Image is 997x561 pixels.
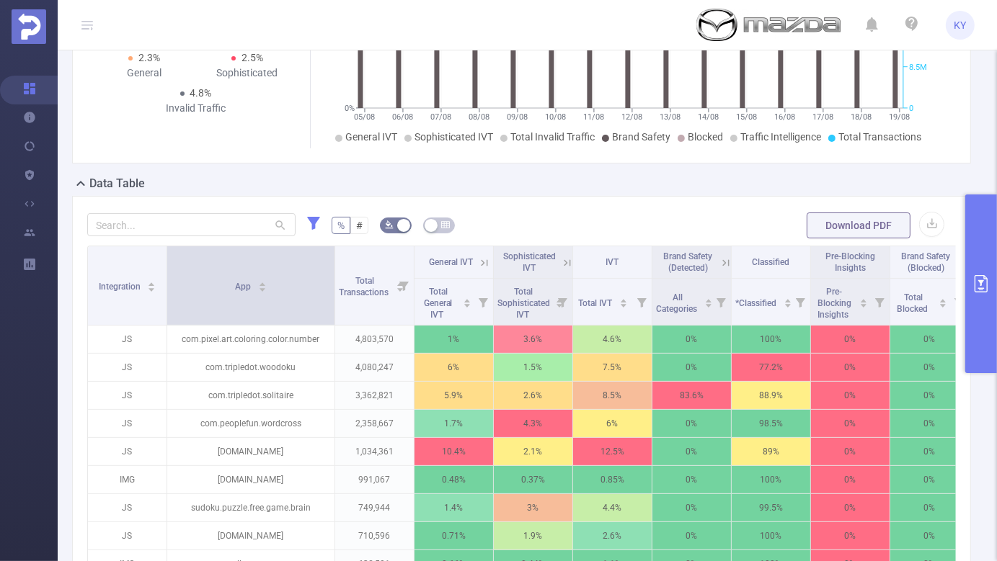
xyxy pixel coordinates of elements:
[494,354,572,381] p: 1.5%
[732,466,810,493] p: 100%
[258,286,266,290] i: icon: caret-down
[811,466,890,493] p: 0%
[88,466,167,493] p: IMG
[190,87,212,99] span: 4.8%
[355,112,376,122] tspan: 05/08
[688,131,723,143] span: Blocked
[345,131,397,143] span: General IVT
[890,382,969,409] p: 0%
[579,298,615,308] span: Total IVT
[494,494,572,521] p: 3%
[546,112,567,122] tspan: 10/08
[735,298,779,308] span: *Classified
[704,302,712,306] i: icon: caret-down
[335,522,414,549] p: 710,596
[838,131,921,143] span: Total Transactions
[148,286,156,290] i: icon: caret-down
[811,522,890,549] p: 0%
[652,494,731,521] p: 0%
[463,297,471,305] div: Sort
[784,297,792,305] div: Sort
[99,282,143,292] span: Integration
[464,302,471,306] i: icon: caret-down
[890,522,969,549] p: 0%
[429,257,473,267] span: General IVT
[335,326,414,353] p: 4,803,570
[890,438,969,465] p: 0%
[88,410,167,437] p: JS
[335,494,414,521] p: 749,944
[869,279,890,325] i: Filter menu
[753,257,790,267] span: Classified
[784,297,792,301] i: icon: caret-up
[732,522,810,549] p: 100%
[415,438,493,465] p: 10.4%
[144,101,247,116] div: Invalid Traffic
[811,494,890,521] p: 0%
[860,302,868,306] i: icon: caret-down
[573,354,652,381] p: 7.5%
[87,213,296,236] input: Search...
[494,410,572,437] p: 4.3%
[497,287,550,320] span: Total Sophisticated IVT
[469,112,490,122] tspan: 08/08
[652,438,731,465] p: 0%
[573,522,652,549] p: 2.6%
[704,297,712,301] i: icon: caret-up
[825,251,875,273] span: Pre-Blocking Insights
[732,326,810,353] p: 100%
[258,280,266,284] i: icon: caret-up
[88,326,167,353] p: JS
[335,438,414,465] p: 1,034,361
[740,131,821,143] span: Traffic Intelligence
[385,220,394,229] i: icon: bg-colors
[612,131,670,143] span: Brand Safety
[242,52,263,63] span: 2.5%
[573,466,652,493] p: 0.85%
[148,280,156,284] i: icon: caret-up
[699,112,719,122] tspan: 14/08
[652,466,731,493] p: 0%
[606,257,619,267] span: IVT
[620,297,628,301] i: icon: caret-up
[954,11,967,40] span: KY
[167,466,334,493] p: [DOMAIN_NAME]
[890,354,969,381] p: 0%
[660,112,681,122] tspan: 13/08
[393,112,414,122] tspan: 06/08
[415,466,493,493] p: 0.48%
[732,382,810,409] p: 88.9%
[138,52,160,63] span: 2.3%
[711,279,731,325] i: Filter menu
[424,287,453,320] span: Total General IVT
[508,112,528,122] tspan: 09/08
[732,438,810,465] p: 89%
[939,297,947,301] i: icon: caret-up
[890,410,969,437] p: 0%
[88,522,167,549] p: JS
[784,302,792,306] i: icon: caret-down
[335,354,414,381] p: 4,080,247
[656,292,699,314] span: All Categories
[573,494,652,521] p: 4.4%
[335,410,414,437] p: 2,358,667
[890,494,969,521] p: 0%
[573,438,652,465] p: 12.5%
[394,246,414,325] i: Filter menu
[431,112,452,122] tspan: 07/08
[415,131,493,143] span: Sophisticated IVT
[196,66,299,81] div: Sophisticated
[817,287,851,320] span: Pre-Blocking Insights
[88,382,167,409] p: JS
[415,382,493,409] p: 5.9%
[909,104,913,113] tspan: 0
[147,280,156,289] div: Sort
[494,522,572,549] p: 1.9%
[167,382,334,409] p: com.tripledot.solitaire
[494,466,572,493] p: 0.37%
[851,112,872,122] tspan: 18/08
[573,410,652,437] p: 6%
[415,410,493,437] p: 1.7%
[88,354,167,381] p: JS
[356,220,363,231] span: #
